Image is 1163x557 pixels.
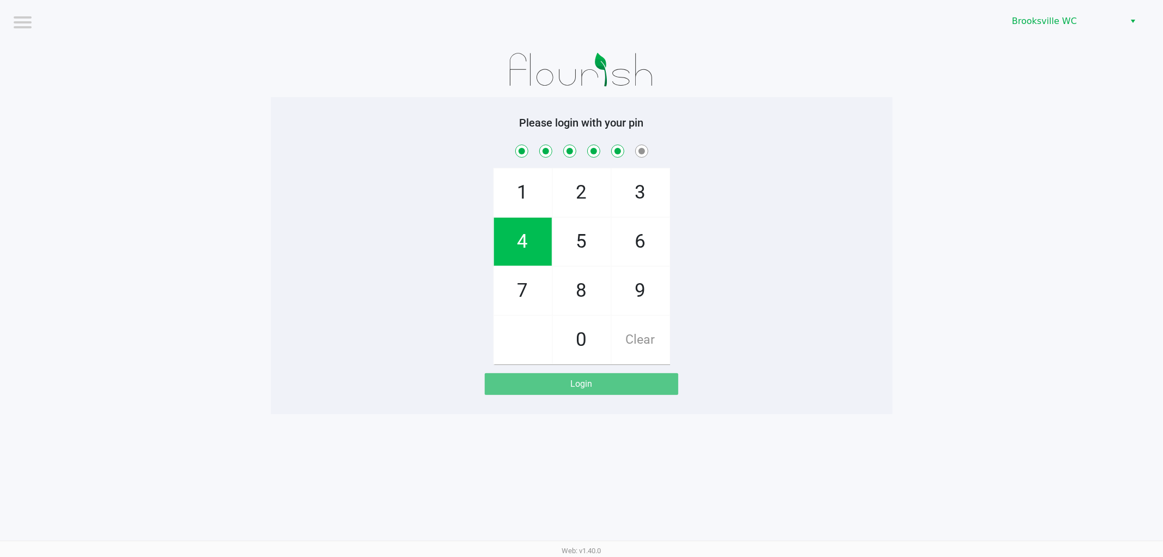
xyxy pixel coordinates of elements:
[494,169,552,217] span: 1
[1125,11,1141,31] button: Select
[612,169,670,217] span: 3
[562,547,601,555] span: Web: v1.40.0
[612,267,670,315] span: 9
[494,218,552,266] span: 4
[553,316,611,364] span: 0
[612,218,670,266] span: 6
[279,116,884,129] h5: Please login with your pin
[553,218,611,266] span: 5
[553,169,611,217] span: 2
[1012,15,1118,28] span: Brooksville WC
[553,267,611,315] span: 8
[612,316,670,364] span: Clear
[494,267,552,315] span: 7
